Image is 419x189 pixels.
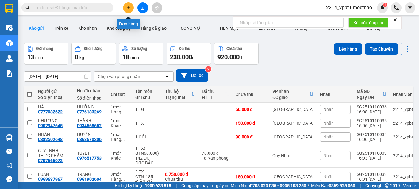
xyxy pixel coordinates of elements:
[308,184,309,187] span: ⚪️
[24,21,49,36] button: Kho gửi
[140,6,145,10] span: file-add
[6,162,12,168] span: notification
[214,43,259,65] button: Chưa thu920.000đ
[323,174,334,179] span: Nhãn
[38,158,63,163] div: 0707666073
[202,89,225,94] div: Đã thu
[272,134,314,139] div: [GEOGRAPHIC_DATA]
[135,89,159,94] div: Tên món
[360,182,361,189] span: |
[111,109,129,114] div: Hàng thông thường
[405,2,415,13] button: caret-down
[111,104,129,109] div: 1 món
[131,47,147,51] div: Số lượng
[135,121,159,126] div: 1 TX
[407,5,413,10] span: caret-down
[36,47,53,51] div: Đơn hàng
[202,95,225,100] div: HTTT
[165,172,196,177] div: 6.750.000 đ
[272,107,314,112] div: [GEOGRAPHIC_DATA]
[383,3,387,7] sup: 1
[357,109,387,114] div: 16:08 [DATE]
[348,18,388,28] button: Kết nối tổng đài
[111,172,129,177] div: 2 món
[176,69,208,82] button: Bộ lọc
[240,55,242,60] span: đ
[323,121,334,126] span: Nhãn
[135,107,159,112] div: 1 TG
[77,172,105,177] div: TRANG
[6,176,12,182] span: message
[35,55,43,60] span: đơn
[77,177,102,182] div: 0961902604
[236,18,344,28] input: Nhập số tổng đài
[77,123,102,128] div: 0934568652
[77,137,102,142] div: 0868670206
[38,89,71,94] div: Người gửi
[73,21,102,36] button: Kho nhận
[24,43,68,65] button: Đơn hàng13đơn
[380,5,385,10] img: icon-new-feature
[111,151,129,156] div: 1 món
[77,88,105,93] div: Người nhận
[75,53,78,61] span: 0
[71,43,116,65] button: Khối lượng0kg
[357,132,387,137] div: SG2510110034
[136,21,171,36] button: Hàng đã giao
[236,92,266,97] div: Chưa thu
[49,21,73,36] button: Trên xe
[179,47,190,51] div: Đã thu
[77,96,105,100] div: Số điện thoại
[321,4,377,11] span: 2214_vpbt1.mocthao
[38,177,63,182] div: 0969637967
[384,3,386,7] span: 1
[357,177,387,182] div: 16:01 [DATE]
[226,47,242,51] div: Chưa thu
[181,26,201,31] span: CÔNG NỢ
[38,123,63,128] div: 0902947645
[38,109,63,114] div: 0777032622
[329,183,355,188] strong: 0369 525 060
[111,132,129,137] div: 1 món
[135,156,159,165] div: 142 ĐÔ ĐỐC BẢO VAT 10.000
[217,53,240,61] span: 920.000
[357,172,387,177] div: SG2510110032
[38,104,71,109] div: HÀ
[202,156,229,161] div: Tại văn phòng
[77,104,105,109] div: HƯỜNG
[6,55,13,62] img: warehouse-icon
[334,43,362,55] button: Lên hàng
[357,123,387,128] div: 16:06 [DATE]
[6,149,12,154] span: question-circle
[311,182,355,189] span: Miền Bắc
[236,174,266,179] div: 150.000 đ
[98,74,140,80] div: Chọn văn phòng nhận
[38,132,71,137] div: NHÂN
[25,6,30,10] span: search
[119,43,163,65] button: Số lượng18món
[357,151,387,156] div: SG2510110033
[320,92,351,97] div: Nhãn
[27,53,34,61] span: 13
[137,2,148,13] button: file-add
[272,121,314,126] div: [GEOGRAPHIC_DATA]
[272,95,309,100] div: ĐC giao
[250,183,306,188] strong: 0708 023 035 - 0935 103 250
[135,146,159,156] div: 1 TX( GTN60.000)
[145,183,171,188] strong: 1900 633 818
[385,183,389,188] span: copyright
[102,21,136,36] button: Kho công nợ
[135,134,159,139] div: 1 GÓI
[111,118,129,123] div: 1 món
[123,2,134,13] button: plus
[357,104,387,109] div: SG2510110036
[323,107,334,112] span: Nhãn
[153,179,156,184] span: ...
[5,4,13,13] img: logo-vxr
[111,156,129,161] div: Khác
[165,172,196,182] div: Chưa thu
[77,109,102,114] div: 0776133269
[192,55,194,60] span: đ
[165,95,191,100] div: Trạng thái
[176,182,177,189] span: |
